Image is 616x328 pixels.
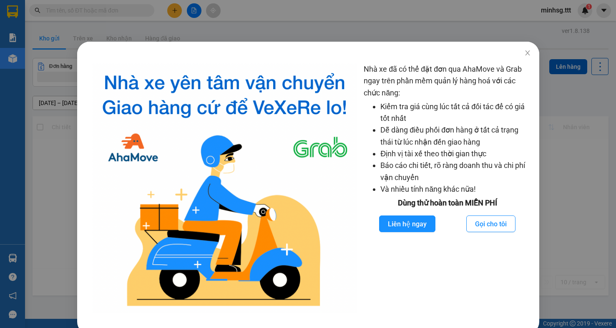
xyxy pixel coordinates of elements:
img: logo [92,63,357,313]
li: Định vị tài xế theo thời gian thực [380,148,531,160]
li: Và nhiều tính năng khác nữa! [380,183,531,195]
button: Close [515,42,539,65]
span: close [524,50,531,56]
span: Gọi cho tôi [475,219,507,229]
div: Dùng thử hoàn toàn MIỄN PHÍ [364,197,531,209]
button: Gọi cho tôi [466,215,515,232]
li: Báo cáo chi tiết, rõ ràng doanh thu và chi phí vận chuyển [380,160,531,183]
div: Nhà xe đã có thể đặt đơn qua AhaMove và Grab ngay trên phần mềm quản lý hàng hoá với các chức năng: [364,63,531,313]
li: Dễ dàng điều phối đơn hàng ở tất cả trạng thái từ lúc nhận đến giao hàng [380,124,531,148]
li: Kiểm tra giá cùng lúc tất cả đối tác để có giá tốt nhất [380,101,531,125]
span: Liên hệ ngay [388,219,427,229]
button: Liên hệ ngay [379,215,435,232]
